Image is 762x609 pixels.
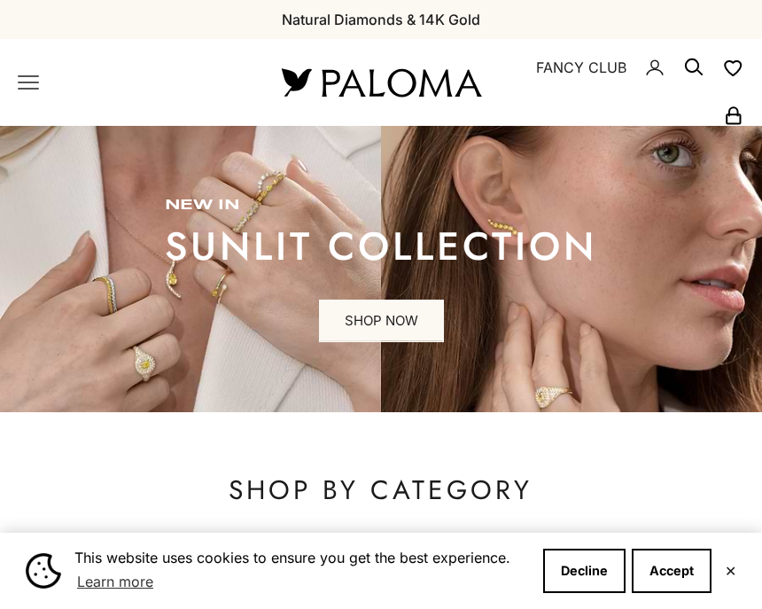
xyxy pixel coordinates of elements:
[74,568,156,595] a: Learn more
[523,39,744,126] nav: Secondary navigation
[26,553,61,589] img: Cookie banner
[63,472,698,508] p: SHOP BY CATEGORY
[165,229,597,264] p: sunlit collection
[319,300,444,342] a: SHOP NOW
[74,547,529,595] span: This website uses cookies to ensure you get the best experience.
[165,197,597,215] p: new in
[632,549,711,593] button: Accept
[543,549,626,593] button: Decline
[725,566,736,576] button: Close
[282,8,480,31] p: Natural Diamonds & 14K Gold
[536,56,626,79] a: FANCY CLUB
[18,72,239,93] nav: Primary navigation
